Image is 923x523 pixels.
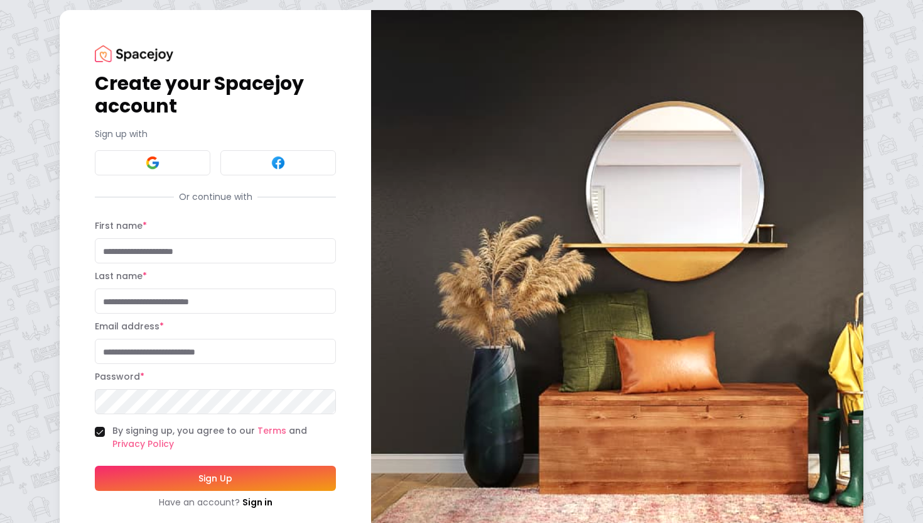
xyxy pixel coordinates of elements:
button: Sign Up [95,466,336,491]
label: Last name [95,270,147,282]
p: Sign up with [95,128,336,140]
img: Google signin [145,155,160,170]
a: Sign in [242,496,273,509]
label: Email address [95,320,164,333]
a: Privacy Policy [112,438,174,450]
label: Password [95,370,144,383]
img: Spacejoy Logo [95,45,173,62]
img: Facebook signin [271,155,286,170]
span: Or continue with [174,190,257,203]
div: Have an account? [95,496,336,509]
h1: Create your Spacejoy account [95,72,336,118]
label: By signing up, you agree to our and [112,424,336,451]
a: Terms [257,424,286,437]
label: First name [95,219,147,232]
